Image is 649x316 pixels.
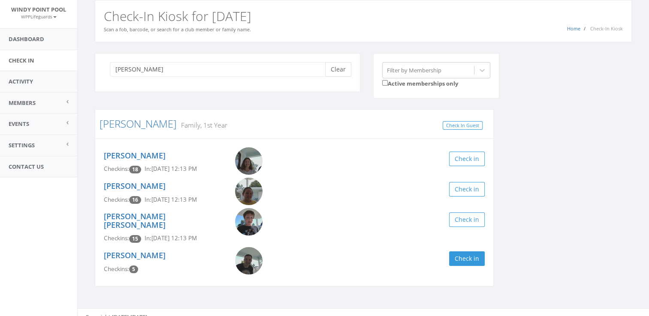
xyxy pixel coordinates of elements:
label: Active memberships only [382,78,458,88]
button: Clear [325,62,351,77]
span: Checkins: [104,234,129,242]
small: WPPLifeguards [21,14,57,20]
span: Checkin count [129,196,141,204]
h2: Check-In Kiosk for [DATE] [104,9,623,23]
span: In: [DATE] 12:13 PM [145,196,197,203]
span: Members [9,99,36,107]
button: Check in [449,182,485,197]
div: Filter by Membership [387,66,441,74]
span: Settings [9,141,35,149]
button: Check in [449,212,485,227]
span: Checkins: [104,165,129,173]
span: In: [DATE] 12:13 PM [145,234,197,242]
a: [PERSON_NAME] [104,181,166,191]
span: Events [9,120,29,128]
img: Scott_Woida.png [235,247,263,274]
span: Contact Us [9,163,44,170]
a: WPPLifeguards [21,12,57,20]
a: [PERSON_NAME] [104,250,166,260]
a: Check In Guest [443,121,483,130]
span: Checkin count [129,235,141,243]
span: Checkin count [129,166,141,173]
span: Check-In Kiosk [590,25,623,32]
img: Elizabeth_Woida.png [235,147,263,175]
a: Home [567,25,580,32]
span: Checkin count [129,265,138,273]
span: Windy Point Pool [11,6,66,13]
small: Scan a fob, barcode, or search for a club member or family name. [104,26,251,33]
span: In: [DATE] 12:13 PM [145,165,197,173]
img: Cooper_Woida.png [235,208,263,236]
span: Checkins: [104,196,129,203]
button: Check in [449,152,485,166]
a: [PERSON_NAME] [100,116,177,131]
small: Family, 1st Year [177,120,227,130]
img: Maryn_Woida.png [235,178,263,205]
a: [PERSON_NAME] [104,150,166,161]
button: Check in [449,251,485,266]
input: Active memberships only [382,80,388,86]
span: Checkins: [104,265,129,273]
a: [PERSON_NAME] [PERSON_NAME] [104,211,166,230]
input: Search a name to check in [110,62,332,77]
